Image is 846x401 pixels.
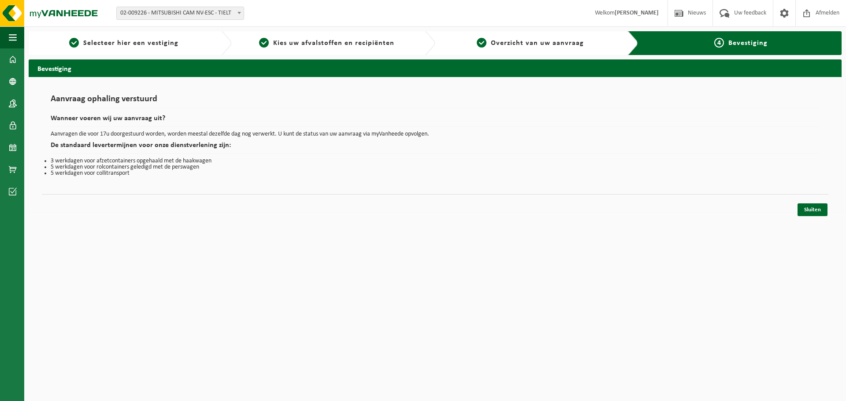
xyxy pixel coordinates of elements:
[117,7,244,19] span: 02-009226 - MITSUBISHI CAM NV-ESC - TIELT
[33,38,214,48] a: 1Selecteer hier een vestiging
[259,38,269,48] span: 2
[51,170,820,177] li: 5 werkdagen voor collitransport
[69,38,79,48] span: 1
[491,40,584,47] span: Overzicht van uw aanvraag
[714,38,724,48] span: 4
[728,40,768,47] span: Bevestiging
[51,164,820,170] li: 5 werkdagen voor rolcontainers geledigd met de perswagen
[615,10,659,16] strong: [PERSON_NAME]
[51,142,820,154] h2: De standaard levertermijnen voor onze dienstverlening zijn:
[51,115,820,127] h2: Wanneer voeren wij uw aanvraag uit?
[51,158,820,164] li: 3 werkdagen voor afzetcontainers opgehaald met de haakwagen
[29,59,842,77] h2: Bevestiging
[440,38,621,48] a: 3Overzicht van uw aanvraag
[798,203,827,216] a: Sluiten
[51,95,820,108] h1: Aanvraag ophaling verstuurd
[116,7,244,20] span: 02-009226 - MITSUBISHI CAM NV-ESC - TIELT
[477,38,486,48] span: 3
[83,40,178,47] span: Selecteer hier een vestiging
[273,40,394,47] span: Kies uw afvalstoffen en recipiënten
[236,38,417,48] a: 2Kies uw afvalstoffen en recipiënten
[51,131,820,137] p: Aanvragen die voor 17u doorgestuurd worden, worden meestal dezelfde dag nog verwerkt. U kunt de s...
